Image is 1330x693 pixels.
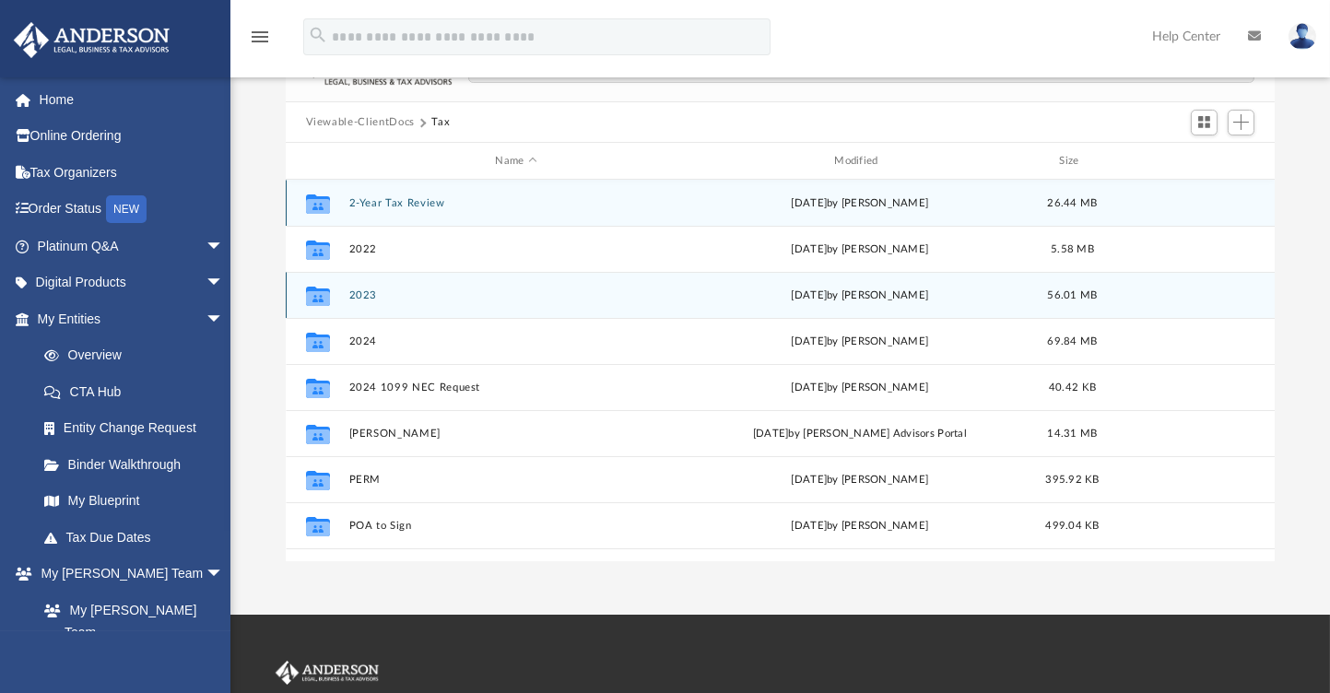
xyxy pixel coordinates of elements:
[13,300,252,337] a: My Entitiesarrow_drop_down
[348,289,684,301] button: 2023
[13,191,252,229] a: Order StatusNEW
[13,118,252,155] a: Online Ordering
[348,335,684,347] button: 2024
[692,334,1028,350] div: [DATE] by [PERSON_NAME]
[13,81,252,118] a: Home
[348,243,684,255] button: 2022
[348,197,684,209] button: 2-Year Tax Review
[249,26,271,48] i: menu
[13,556,242,593] a: My [PERSON_NAME] Teamarrow_drop_down
[692,288,1028,304] div: [DATE] by [PERSON_NAME]
[1045,521,1099,531] span: 499.04 KB
[8,22,175,58] img: Anderson Advisors Platinum Portal
[26,592,233,651] a: My [PERSON_NAME] Team
[348,474,684,486] button: PERM
[13,154,252,191] a: Tax Organizers
[293,153,339,170] div: id
[26,519,252,556] a: Tax Due Dates
[1047,198,1097,208] span: 26.44 MB
[26,410,252,447] a: Entity Change Request
[348,428,684,440] button: [PERSON_NAME]
[1289,23,1316,50] img: User Pic
[348,520,684,532] button: POA to Sign
[249,35,271,48] a: menu
[308,25,328,45] i: search
[1191,110,1218,135] button: Switch to Grid View
[1045,475,1099,485] span: 395.92 KB
[692,241,1028,258] div: [DATE] by [PERSON_NAME]
[306,114,415,131] button: Viewable-ClientDocs
[1117,153,1246,170] div: id
[26,446,252,483] a: Binder Walkthrough
[691,153,1027,170] div: Modified
[1228,110,1255,135] button: Add
[348,382,684,393] button: 2024 1099 NEC Request
[431,114,450,131] button: Tax
[206,556,242,593] span: arrow_drop_down
[1051,244,1094,254] span: 5.58 MB
[692,518,1028,534] div: [DATE] by [PERSON_NAME]
[692,426,1028,442] div: [DATE] by [PERSON_NAME] Advisors Portal
[13,264,252,301] a: Digital Productsarrow_drop_down
[1049,382,1096,393] span: 40.42 KB
[1047,290,1097,300] span: 56.01 MB
[26,373,252,410] a: CTA Hub
[286,180,1276,562] div: grid
[692,195,1028,212] div: [DATE] by [PERSON_NAME]
[13,228,252,264] a: Platinum Q&Aarrow_drop_down
[272,661,383,685] img: Anderson Advisors Platinum Portal
[692,380,1028,396] div: [DATE] by [PERSON_NAME]
[1047,336,1097,346] span: 69.84 MB
[1035,153,1109,170] div: Size
[347,153,683,170] div: Name
[1047,429,1097,439] span: 14.31 MB
[692,472,1028,488] div: [DATE] by [PERSON_NAME]
[206,264,242,302] span: arrow_drop_down
[206,228,242,265] span: arrow_drop_down
[106,195,147,223] div: NEW
[206,300,242,338] span: arrow_drop_down
[26,483,242,520] a: My Blueprint
[26,337,252,374] a: Overview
